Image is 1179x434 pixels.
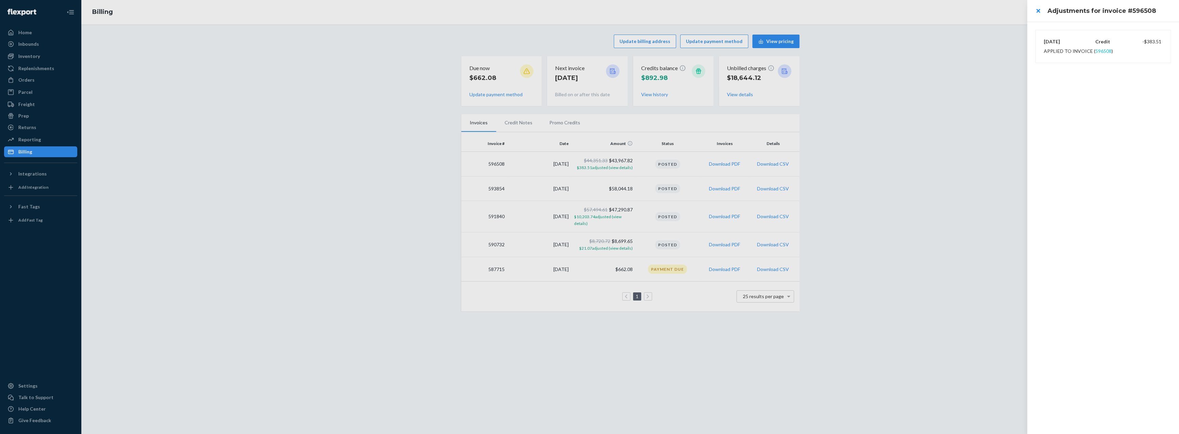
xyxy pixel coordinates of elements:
[1095,48,1112,55] button: 596508
[1031,4,1045,18] button: close
[1044,38,1083,45] p: [DATE]
[1122,38,1161,45] div: -$383.51
[1083,38,1122,45] p: Credit
[15,5,29,11] span: Chat
[1044,48,1113,55] div: Applied to invoice ( )
[1048,6,1171,15] h3: Adjustments for invoice #596508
